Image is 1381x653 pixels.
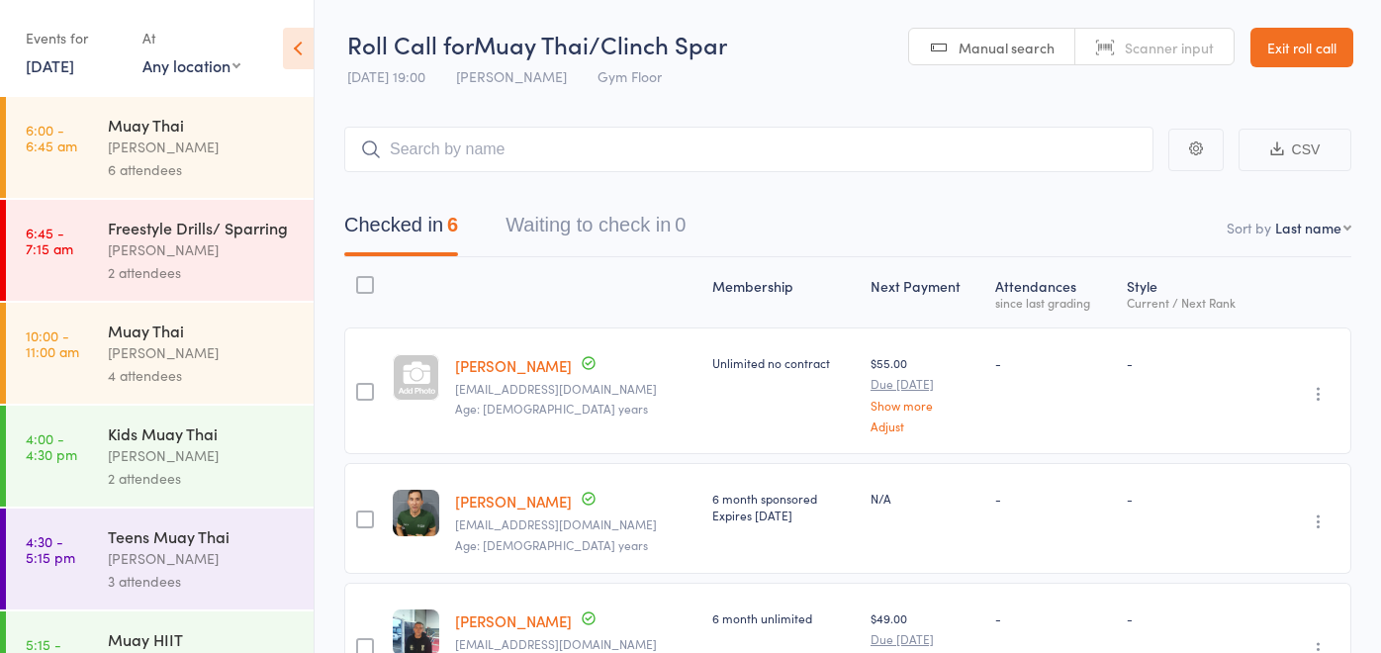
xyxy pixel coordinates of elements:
[108,158,297,181] div: 6 attendees
[455,536,648,553] span: Age: [DEMOGRAPHIC_DATA] years
[455,637,696,651] small: liamhanna336@gmail.com
[6,509,314,609] a: 4:30 -5:15 pmTeens Muay Thai[PERSON_NAME]3 attendees
[26,430,77,462] time: 4:00 - 4:30 pm
[455,382,696,396] small: avadusan@icloud.com
[108,217,297,238] div: Freestyle Drills/ Sparring
[26,122,77,153] time: 6:00 - 6:45 am
[675,214,686,235] div: 0
[712,354,855,371] div: Unlimited no contract
[447,214,458,235] div: 6
[108,364,297,387] div: 4 attendees
[108,628,297,650] div: Muay HIIT
[108,467,297,490] div: 2 attendees
[393,490,439,536] img: image1718782545.png
[1127,609,1258,626] div: -
[871,420,979,432] a: Adjust
[26,54,74,76] a: [DATE]
[108,341,297,364] div: [PERSON_NAME]
[871,377,979,391] small: Due [DATE]
[347,66,425,86] span: [DATE] 19:00
[871,399,979,412] a: Show more
[108,238,297,261] div: [PERSON_NAME]
[455,400,648,417] span: Age: [DEMOGRAPHIC_DATA] years
[1125,38,1214,57] span: Scanner input
[108,320,297,341] div: Muay Thai
[108,547,297,570] div: [PERSON_NAME]
[455,491,572,512] a: [PERSON_NAME]
[712,490,855,523] div: 6 month sponsored
[344,127,1153,172] input: Search by name
[26,533,75,565] time: 4:30 - 5:15 pm
[712,507,855,523] div: Expires [DATE]
[108,261,297,284] div: 2 attendees
[108,525,297,547] div: Teens Muay Thai
[6,303,314,404] a: 10:00 -11:00 amMuay Thai[PERSON_NAME]4 attendees
[995,490,1110,507] div: -
[108,114,297,136] div: Muay Thai
[1127,490,1258,507] div: -
[26,327,79,359] time: 10:00 - 11:00 am
[26,225,73,256] time: 6:45 - 7:15 am
[26,22,123,54] div: Events for
[1119,266,1266,319] div: Style
[142,54,240,76] div: Any location
[995,354,1110,371] div: -
[987,266,1118,319] div: Atten­dances
[455,355,572,376] a: [PERSON_NAME]
[455,517,696,531] small: carlosfarra@gmail.com
[1275,218,1341,237] div: Last name
[6,200,314,301] a: 6:45 -7:15 amFreestyle Drills/ Sparring[PERSON_NAME]2 attendees
[6,97,314,198] a: 6:00 -6:45 amMuay Thai[PERSON_NAME]6 attendees
[347,28,474,60] span: Roll Call for
[1127,354,1258,371] div: -
[712,609,855,626] div: 6 month unlimited
[108,570,297,593] div: 3 attendees
[108,444,297,467] div: [PERSON_NAME]
[1127,296,1258,309] div: Current / Next Rank
[142,22,240,54] div: At
[863,266,987,319] div: Next Payment
[871,632,979,646] small: Due [DATE]
[6,406,314,507] a: 4:00 -4:30 pmKids Muay Thai[PERSON_NAME]2 attendees
[506,204,686,256] button: Waiting to check in0
[959,38,1055,57] span: Manual search
[995,609,1110,626] div: -
[704,266,863,319] div: Membership
[995,296,1110,309] div: since last grading
[871,354,979,432] div: $55.00
[108,422,297,444] div: Kids Muay Thai
[456,66,567,86] span: [PERSON_NAME]
[598,66,662,86] span: Gym Floor
[344,204,458,256] button: Checked in6
[871,490,979,507] div: N/A
[1227,218,1271,237] label: Sort by
[1250,28,1353,67] a: Exit roll call
[474,28,727,60] span: Muay Thai/Clinch Spar
[1239,129,1351,171] button: CSV
[455,610,572,631] a: [PERSON_NAME]
[108,136,297,158] div: [PERSON_NAME]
